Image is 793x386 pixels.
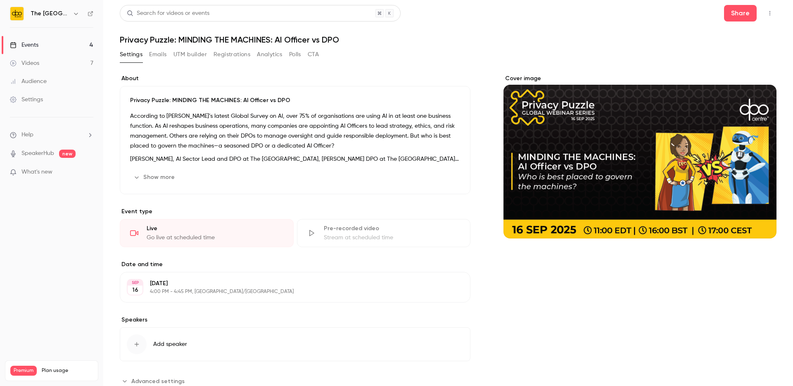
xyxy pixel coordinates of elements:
h6: The [GEOGRAPHIC_DATA] [31,10,69,18]
div: Pre-recorded videoStream at scheduled time [297,219,471,247]
button: Share [724,5,757,21]
p: Event type [120,207,470,216]
p: According to [PERSON_NAME]’s latest Global Survey on AI, over 75% of organisations are using AI i... [130,111,460,151]
span: Premium [10,366,37,376]
img: The DPO Centre [10,7,24,20]
span: Help [21,131,33,139]
button: Settings [120,48,142,61]
span: Add speaker [153,340,187,348]
p: 4:00 PM - 4:45 PM, [GEOGRAPHIC_DATA]/[GEOGRAPHIC_DATA] [150,288,427,295]
div: Videos [10,59,39,67]
a: SpeakerHub [21,149,54,158]
label: Cover image [503,74,776,83]
div: SEP [128,280,142,286]
button: UTM builder [173,48,207,61]
button: Polls [289,48,301,61]
div: Go live at scheduled time [147,234,283,242]
section: Cover image [503,74,776,238]
div: Stream at scheduled time [324,234,461,242]
div: Live [147,224,283,233]
div: Search for videos or events [127,9,209,18]
p: Privacy Puzzle: MINDING THE MACHINES: AI Officer vs DPO [130,96,460,105]
div: Pre-recorded video [324,224,461,233]
div: Settings [10,95,43,104]
span: Plan usage [42,367,93,374]
h1: Privacy Puzzle: MINDING THE MACHINES: AI Officer vs DPO [120,35,776,45]
div: Events [10,41,38,49]
p: [PERSON_NAME], AI Sector Lead and DPO at The [GEOGRAPHIC_DATA], [PERSON_NAME] DPO at The [GEOGRAP... [130,154,460,164]
span: new [59,150,76,158]
p: 16 [132,286,138,294]
button: Emails [149,48,166,61]
button: Analytics [257,48,283,61]
li: help-dropdown-opener [10,131,93,139]
span: Advanced settings [131,377,185,386]
button: Add speaker [120,327,470,361]
button: Show more [130,171,180,184]
label: About [120,74,470,83]
label: Speakers [120,316,470,324]
p: [DATE] [150,279,427,288]
label: Date and time [120,260,470,269]
div: Audience [10,77,47,86]
span: What's new [21,168,52,176]
button: CTA [308,48,319,61]
div: LiveGo live at scheduled time [120,219,294,247]
button: Registrations [214,48,250,61]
